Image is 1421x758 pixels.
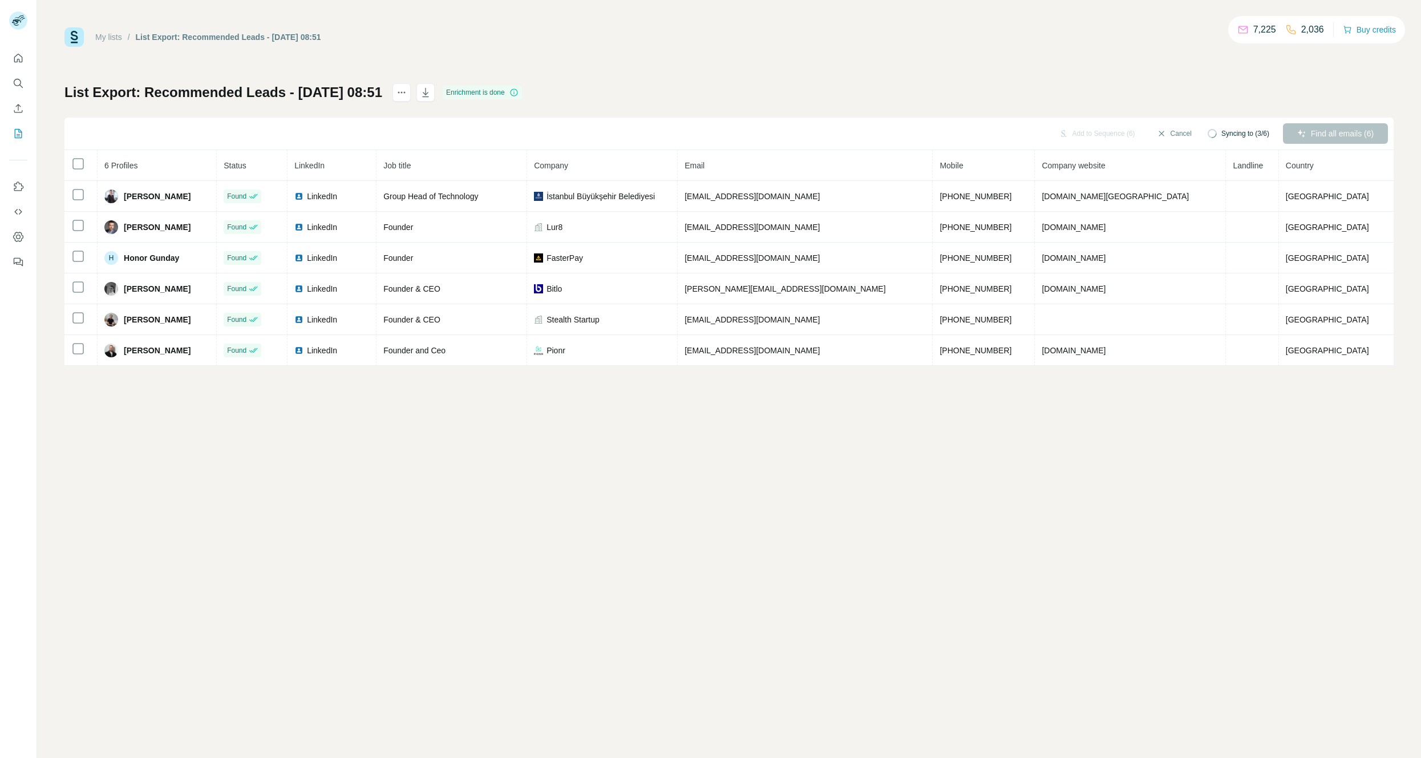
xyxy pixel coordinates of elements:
img: LinkedIn logo [294,284,303,293]
img: Avatar [104,189,118,203]
span: [GEOGRAPHIC_DATA] [1286,284,1369,293]
span: [GEOGRAPHIC_DATA] [1286,192,1369,201]
span: 6 Profiles [104,161,137,170]
span: Founder & CEO [383,284,440,293]
span: Status [224,161,246,170]
img: LinkedIn logo [294,223,303,232]
span: [PERSON_NAME] [124,345,191,356]
span: [DOMAIN_NAME] [1042,223,1106,232]
span: LinkedIn [294,161,325,170]
span: [DOMAIN_NAME] [1042,346,1106,355]
span: Mobile [940,161,963,170]
span: [PHONE_NUMBER] [940,192,1011,201]
span: [GEOGRAPHIC_DATA] [1286,223,1369,232]
span: LinkedIn [307,252,337,264]
span: Lur8 [546,221,562,233]
h1: List Export: Recommended Leads - [DATE] 08:51 [64,83,382,102]
span: [PERSON_NAME] [124,221,191,233]
span: [DOMAIN_NAME] [1042,284,1106,293]
span: Company [534,161,568,170]
span: [DOMAIN_NAME][GEOGRAPHIC_DATA] [1042,192,1189,201]
span: [GEOGRAPHIC_DATA] [1286,346,1369,355]
span: [EMAIL_ADDRESS][DOMAIN_NAME] [685,346,820,355]
img: company-logo [534,346,543,355]
img: LinkedIn logo [294,192,303,201]
span: Stealth Startup [546,314,600,325]
button: Enrich CSV [9,98,27,119]
img: LinkedIn logo [294,346,303,355]
span: Founder and Ceo [383,346,446,355]
span: [PHONE_NUMBER] [940,315,1011,324]
span: [PHONE_NUMBER] [940,284,1011,293]
span: FasterPay [546,252,583,264]
span: Found [227,191,246,201]
button: Use Surfe on LinkedIn [9,176,27,197]
span: [PERSON_NAME][EMAIL_ADDRESS][DOMAIN_NAME] [685,284,885,293]
span: LinkedIn [307,314,337,325]
button: Buy credits [1343,22,1396,38]
span: LinkedIn [307,345,337,356]
img: company-logo [534,253,543,263]
span: Founder [383,253,413,263]
span: [PHONE_NUMBER] [940,346,1011,355]
button: Dashboard [9,227,27,247]
span: Group Head of Technology [383,192,478,201]
span: [PERSON_NAME] [124,314,191,325]
span: Found [227,284,246,294]
span: Landline [1233,161,1263,170]
img: LinkedIn logo [294,253,303,263]
span: İstanbul Büyükşehir Belediyesi [546,191,655,202]
div: Enrichment is done [443,86,522,99]
button: Use Surfe API [9,201,27,222]
span: [PERSON_NAME] [124,283,191,295]
img: LinkedIn logo [294,315,303,324]
span: Founder [383,223,413,232]
button: Search [9,73,27,94]
button: Cancel [1149,123,1200,144]
p: 7,225 [1253,23,1276,37]
span: [PHONE_NUMBER] [940,223,1011,232]
button: Quick start [9,48,27,68]
span: [PERSON_NAME] [124,191,191,202]
span: Email [685,161,705,170]
span: Pionr [546,345,565,356]
img: Avatar [104,313,118,326]
span: Honor Gunday [124,252,179,264]
span: Found [227,222,246,232]
span: [EMAIL_ADDRESS][DOMAIN_NAME] [685,315,820,324]
button: My lists [9,123,27,144]
span: LinkedIn [307,191,337,202]
span: Bitlo [546,283,562,295]
span: Founder & CEO [383,315,440,324]
button: actions [392,83,411,102]
span: [DOMAIN_NAME] [1042,253,1106,263]
span: Found [227,345,246,356]
span: Syncing to (3/6) [1221,128,1269,139]
li: / [128,31,130,43]
img: company-logo [534,284,543,293]
span: Job title [383,161,411,170]
img: Avatar [104,282,118,296]
span: Found [227,253,246,263]
a: My lists [95,33,122,42]
span: Country [1286,161,1314,170]
img: Avatar [104,220,118,234]
span: LinkedIn [307,283,337,295]
button: Feedback [9,252,27,272]
img: company-logo [534,192,543,201]
span: [EMAIL_ADDRESS][DOMAIN_NAME] [685,192,820,201]
img: Avatar [104,344,118,357]
span: [PHONE_NUMBER] [940,253,1011,263]
span: LinkedIn [307,221,337,233]
div: H [104,251,118,265]
span: [EMAIL_ADDRESS][DOMAIN_NAME] [685,253,820,263]
span: [GEOGRAPHIC_DATA] [1286,315,1369,324]
img: Surfe Logo [64,27,84,47]
span: [EMAIL_ADDRESS][DOMAIN_NAME] [685,223,820,232]
div: List Export: Recommended Leads - [DATE] 08:51 [136,31,321,43]
span: [GEOGRAPHIC_DATA] [1286,253,1369,263]
p: 2,036 [1301,23,1324,37]
span: Company website [1042,161,1105,170]
span: Found [227,315,246,325]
